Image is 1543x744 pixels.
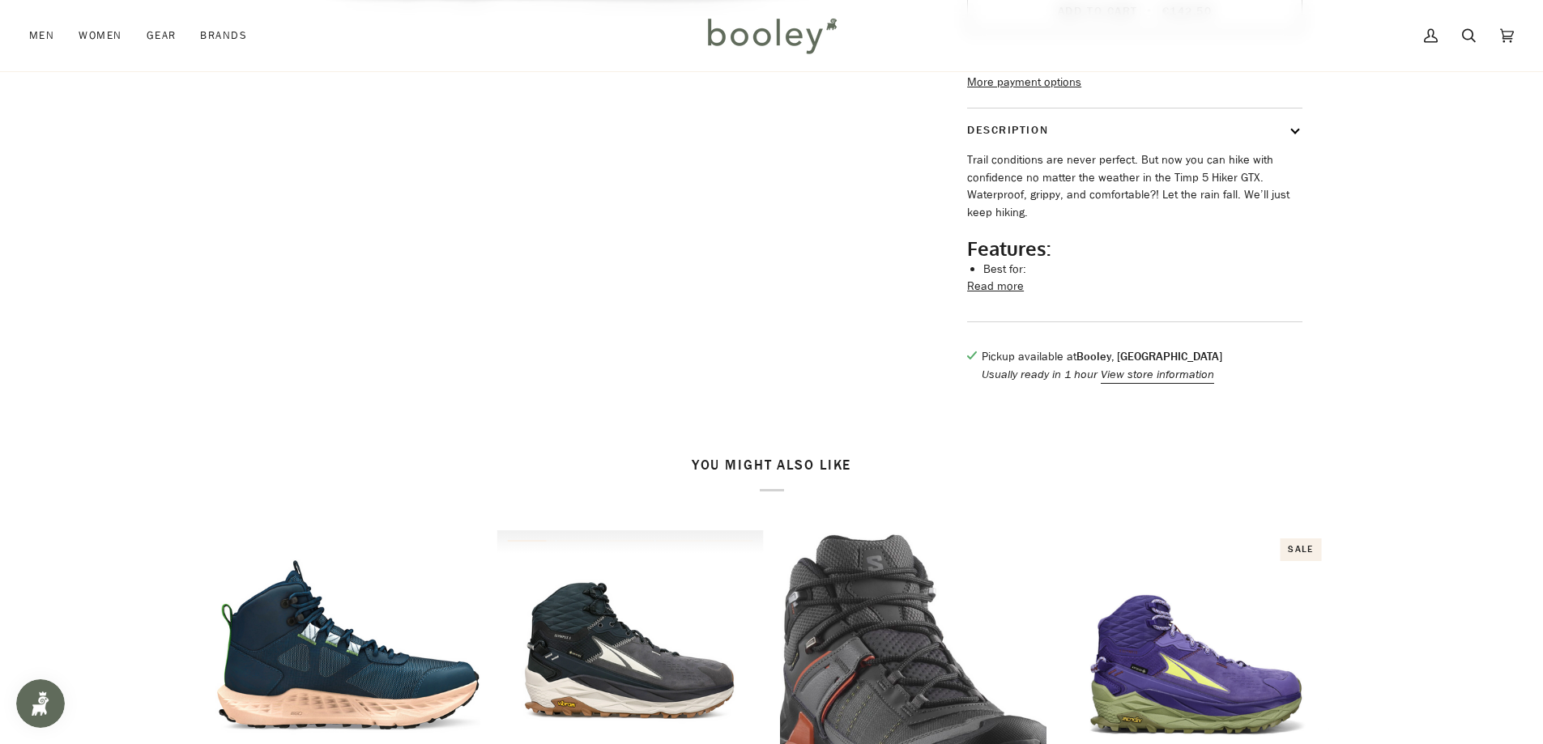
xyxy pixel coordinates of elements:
strong: Booley, [GEOGRAPHIC_DATA] [1076,349,1222,364]
h2: You might also like [214,457,1330,491]
li: Best for: [983,261,1302,278]
p: Pickup available at [982,348,1222,366]
span: Women [79,28,121,44]
h2: Features: [967,236,1302,261]
a: More payment options [967,74,1302,91]
p: Usually ready in 1 hour [982,366,1222,384]
p: Trail conditions are never perfect. But now you can hike with confidence no matter the weather in... [967,151,1302,222]
span: Men [29,28,54,44]
img: Booley [701,12,842,59]
div: Sale [1280,538,1321,562]
iframe: Button to open loyalty program pop-up [16,679,65,728]
button: View store information [1101,366,1214,384]
button: Read more [967,278,1024,295]
button: Description [967,108,1302,151]
span: Brands [200,28,247,44]
span: Gear [147,28,177,44]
